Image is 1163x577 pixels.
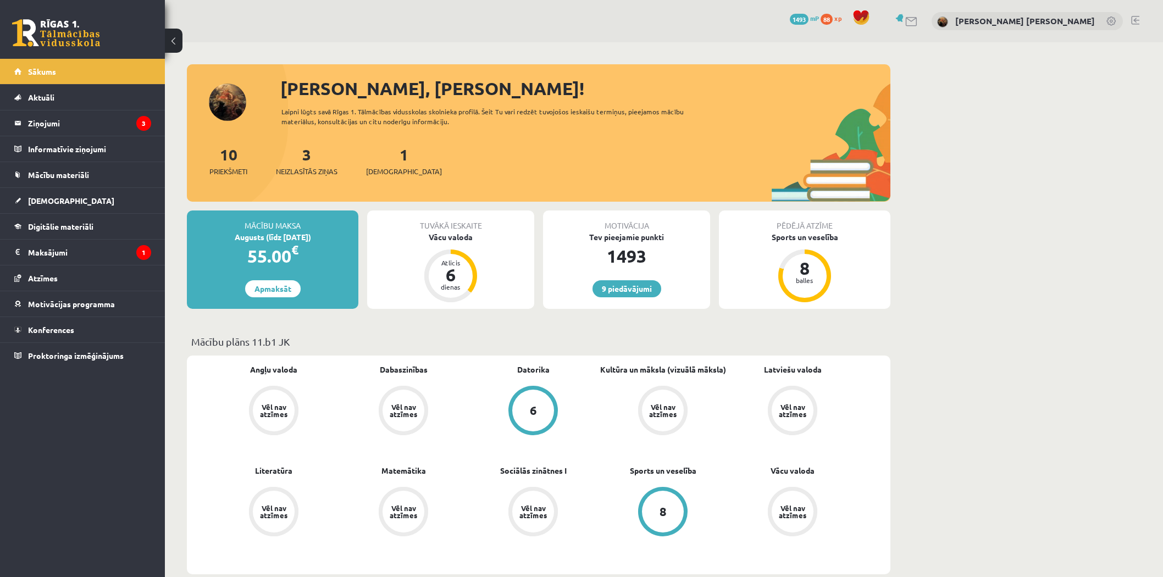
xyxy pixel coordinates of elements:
div: Vēl nav atzīmes [777,504,808,519]
span: Neizlasītās ziņas [276,166,337,177]
a: Informatīvie ziņojumi [14,136,151,162]
span: Sākums [28,66,56,76]
legend: Maksājumi [28,240,151,265]
a: 8 [598,487,728,539]
a: Datorika [517,364,550,375]
a: 9 piedāvājumi [592,280,661,297]
a: Literatūra [255,465,292,476]
i: 1 [136,245,151,260]
span: [DEMOGRAPHIC_DATA] [28,196,114,206]
a: Proktoringa izmēģinājums [14,343,151,368]
a: Vācu valoda [771,465,815,476]
div: Vēl nav atzīmes [388,504,419,519]
a: Sports un veselība [630,465,696,476]
div: dienas [434,284,467,290]
div: Vēl nav atzīmes [388,403,419,418]
i: 3 [136,116,151,131]
a: 3Neizlasītās ziņas [276,145,337,177]
div: Vēl nav atzīmes [518,504,549,519]
div: Augusts (līdz [DATE]) [187,231,358,243]
a: [DEMOGRAPHIC_DATA] [14,188,151,213]
a: Sākums [14,59,151,84]
span: € [291,242,298,258]
div: Sports un veselība [719,231,890,243]
div: Atlicis [434,259,467,266]
a: 1[DEMOGRAPHIC_DATA] [366,145,442,177]
span: Priekšmeti [209,166,247,177]
span: Mācību materiāli [28,170,89,180]
div: Vēl nav atzīmes [258,403,289,418]
span: xp [834,14,841,23]
span: [DEMOGRAPHIC_DATA] [366,166,442,177]
a: Vēl nav atzīmes [728,386,857,437]
div: balles [788,277,821,284]
a: Kultūra un māksla (vizuālā māksla) [600,364,726,375]
a: Matemātika [381,465,426,476]
span: Motivācijas programma [28,299,115,309]
div: Vēl nav atzīmes [647,403,678,418]
span: mP [810,14,819,23]
div: 6 [530,404,537,417]
span: Digitālie materiāli [28,221,93,231]
a: Dabaszinības [380,364,428,375]
a: 1493 mP [790,14,819,23]
a: 6 [468,386,598,437]
a: Angļu valoda [250,364,297,375]
a: Konferences [14,317,151,342]
div: Laipni lūgts savā Rīgas 1. Tālmācības vidusskolas skolnieka profilā. Šeit Tu vari redzēt tuvojošo... [281,107,704,126]
a: 10Priekšmeti [209,145,247,177]
div: 1493 [543,243,710,269]
a: Atzīmes [14,265,151,291]
a: [PERSON_NAME] [PERSON_NAME] [955,15,1095,26]
div: Pēdējā atzīme [719,210,890,231]
span: 88 [821,14,833,25]
a: Rīgas 1. Tālmācības vidusskola [12,19,100,47]
div: Tuvākā ieskaite [367,210,534,231]
a: Vēl nav atzīmes [339,487,468,539]
span: Atzīmes [28,273,58,283]
a: 88 xp [821,14,847,23]
a: Motivācijas programma [14,291,151,317]
a: Aktuāli [14,85,151,110]
img: Pēteris Anatolijs Drazlovskis [937,16,948,27]
a: Vēl nav atzīmes [339,386,468,437]
a: Mācību materiāli [14,162,151,187]
a: Latviešu valoda [764,364,822,375]
a: Vēl nav atzīmes [468,487,598,539]
legend: Informatīvie ziņojumi [28,136,151,162]
div: Tev pieejamie punkti [543,231,710,243]
a: Vēl nav atzīmes [728,487,857,539]
a: Vācu valoda Atlicis 6 dienas [367,231,534,304]
a: Maksājumi1 [14,240,151,265]
div: Motivācija [543,210,710,231]
p: Mācību plāns 11.b1 JK [191,334,886,349]
legend: Ziņojumi [28,110,151,136]
a: Apmaksāt [245,280,301,297]
a: Sports un veselība 8 balles [719,231,890,304]
div: 8 [660,506,667,518]
span: Proktoringa izmēģinājums [28,351,124,360]
div: [PERSON_NAME], [PERSON_NAME]! [280,75,890,102]
a: Sociālās zinātnes I [500,465,567,476]
span: 1493 [790,14,808,25]
a: Ziņojumi3 [14,110,151,136]
div: 55.00 [187,243,358,269]
div: 6 [434,266,467,284]
a: Vēl nav atzīmes [209,487,339,539]
span: Aktuāli [28,92,54,102]
div: 8 [788,259,821,277]
div: Vēl nav atzīmes [777,403,808,418]
div: Mācību maksa [187,210,358,231]
a: Vēl nav atzīmes [209,386,339,437]
a: Digitālie materiāli [14,214,151,239]
div: Vācu valoda [367,231,534,243]
a: Vēl nav atzīmes [598,386,728,437]
div: Vēl nav atzīmes [258,504,289,519]
span: Konferences [28,325,74,335]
